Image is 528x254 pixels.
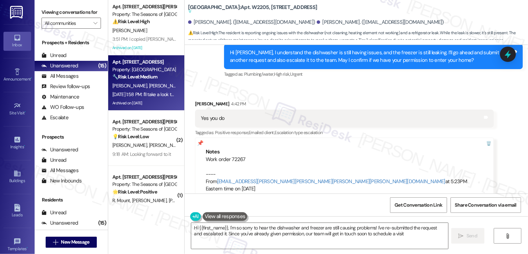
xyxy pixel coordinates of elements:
div: Prospects + Residents [35,39,108,46]
div: Tagged as: [224,69,523,79]
div: Maintenance [41,93,80,101]
a: Buildings [3,168,31,186]
div: Property: The Seasons of [GEOGRAPHIC_DATA] [112,125,176,133]
a: Site Visit • [3,100,31,119]
a: [EMAIL_ADDRESS][PERSON_NAME][PERSON_NAME][PERSON_NAME][PERSON_NAME][DOMAIN_NAME] [217,178,445,185]
div: (15) [96,218,108,228]
span: [PERSON_NAME] [112,83,149,89]
strong: 💡 Risk Level: Low [112,133,149,140]
label: Viewing conversations for [41,7,101,18]
div: Unanswered [41,146,78,153]
span: • [25,110,26,114]
div: All Messages [41,73,78,80]
strong: 🔧 Risk Level: Medium [112,74,157,80]
span: • [31,76,32,81]
span: [PERSON_NAME] [149,83,183,89]
span: [PERSON_NAME] [168,197,203,204]
div: Review follow-ups [41,83,90,90]
input: All communities [45,18,90,29]
span: Escalation type escalation [275,130,322,135]
div: Work order 72267 ---- From at 5:23PM Eastern time on [DATE] [206,156,483,193]
div: Apt. [STREET_ADDRESS][PERSON_NAME] [112,3,176,10]
button: Share Conversation via email [451,197,521,213]
a: Leads [3,202,31,220]
div: Unanswered [41,62,78,69]
div: Property: The Seasons of [GEOGRAPHIC_DATA] [112,11,176,18]
div: Unread [41,52,66,59]
span: • [24,143,25,148]
a: Inbox [3,32,31,50]
button: New Message [46,237,97,248]
div: Apt. [STREET_ADDRESS][PERSON_NAME] [112,118,176,125]
span: [PERSON_NAME] [149,142,185,148]
div: All Messages [41,167,78,174]
div: Property: [GEOGRAPHIC_DATA] [112,66,176,73]
div: Unread [41,209,66,216]
div: [DATE] 1:58 PM: I'll take a look to see if the Pelotons have been repaired when I return to [GEOG... [112,91,352,97]
span: [PERSON_NAME] [112,142,149,148]
span: [PERSON_NAME] [132,197,169,204]
span: Urgent [290,71,303,77]
span: : The resident is reporting ongoing issues with the dishwasher (not cleaning, heating element not... [188,29,528,44]
div: Unanswered [41,219,78,227]
strong: ⚠️ Risk Level: High [112,18,150,25]
div: WO Follow-ups [41,104,84,111]
i:  [458,233,464,239]
span: Get Conversation Link [395,201,442,209]
span: R. Mount [112,197,132,204]
div: Archived on [DATE] [112,44,177,52]
span: • [27,245,28,250]
button: Get Conversation Link [390,197,447,213]
b: Notes [206,148,220,155]
div: Tagged as: [195,128,494,138]
span: Positive response , [215,130,249,135]
a: Insights • [3,134,31,152]
span: High risk , [274,71,290,77]
div: 9:18 AM: Looking forward to it [112,151,171,157]
span: Send [466,232,477,239]
div: Apt. [STREET_ADDRESS][PERSON_NAME] [112,173,176,181]
textarea: Hi {{first_name}}, I'm so sorry to hear the dishwasher and freezer are still causing problems! I'... [191,223,448,249]
div: Unread [41,157,66,164]
button: Send [451,228,485,244]
div: (15) [96,60,108,71]
i:  [53,239,58,245]
div: Archived on [DATE] [112,99,177,107]
span: Plumbing/water , [244,71,274,77]
span: [PERSON_NAME] [112,27,147,34]
i:  [505,233,510,239]
div: Prospects [35,133,108,141]
div: 4:42 PM [229,100,246,107]
div: Yes you do [201,115,225,122]
div: Property: The Seasons of [GEOGRAPHIC_DATA] [112,181,176,188]
span: Emailed client , [249,130,275,135]
div: Apt. [STREET_ADDRESS] [112,58,176,66]
div: New Inbounds [41,177,82,185]
b: [GEOGRAPHIC_DATA]: Apt. W2205, [STREET_ADDRESS] [188,4,317,15]
div: Hi [PERSON_NAME], I understand the dishwasher is still having issues, and the freezer is still le... [230,49,512,64]
div: 3:51 PM: I copied [PERSON_NAME] [112,36,181,42]
div: [PERSON_NAME] [195,100,494,110]
span: New Message [61,238,89,246]
strong: ⚠️ Risk Level: High [188,30,218,36]
div: [PERSON_NAME]. ([EMAIL_ADDRESS][DOMAIN_NAME]) [188,19,315,26]
img: ResiDesk Logo [10,6,24,19]
div: Residents [35,196,108,204]
div: [PERSON_NAME]. ([EMAIL_ADDRESS][DOMAIN_NAME]) [317,19,444,26]
strong: 🌟 Risk Level: Positive [112,189,157,195]
i:  [93,20,97,26]
div: Escalate [41,114,68,121]
span: Share Conversation via email [455,201,517,209]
